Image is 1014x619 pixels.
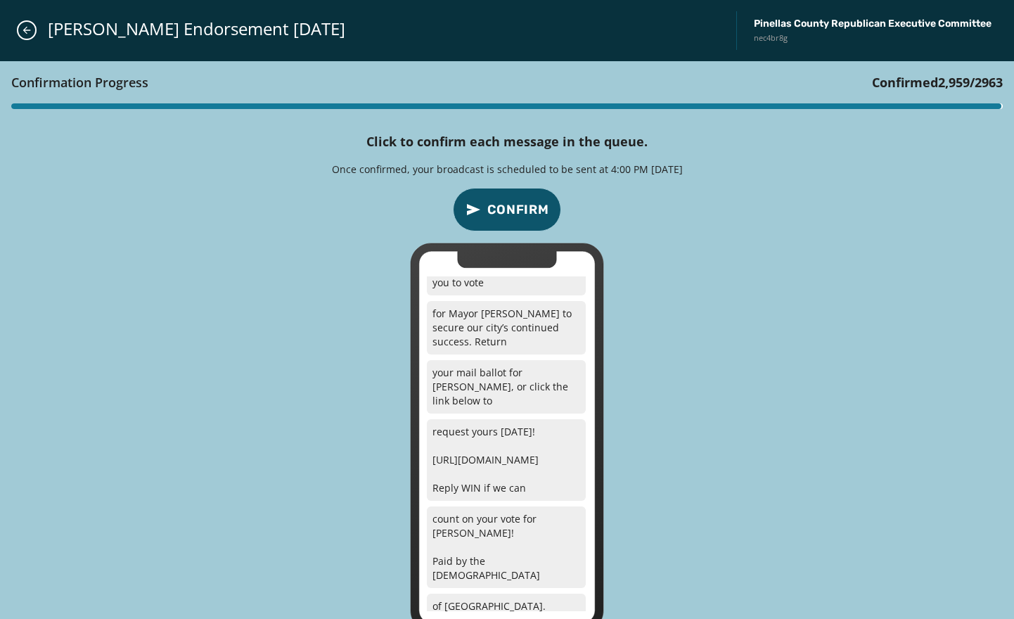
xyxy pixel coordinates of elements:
span: 2,959 [938,74,970,91]
span: Pinellas County Republican Executive Committee [754,17,991,31]
p: Once confirmed, your broadcast is scheduled to be sent at 4:00 PM [DATE] [332,162,683,177]
p: request yours [DATE]! [URL][DOMAIN_NAME] Reply WIN if we can [427,419,586,501]
h4: Click to confirm each message in the queue. [366,132,648,151]
p: for Mayor [PERSON_NAME] to secure our city’s continued success. Return [427,301,586,355]
span: [PERSON_NAME] Endorsement [DATE] [48,18,345,40]
p: your mail ballot for [PERSON_NAME], or click the link below to [427,360,586,414]
button: confirm-p2p-message-button [453,188,561,231]
h3: Confirmed / 2963 [872,72,1003,92]
p: count on your vote for [PERSON_NAME]! Paid by the [DEMOGRAPHIC_DATA] [427,506,586,588]
span: Confirm [487,200,549,219]
span: nec4br8g [754,32,991,44]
